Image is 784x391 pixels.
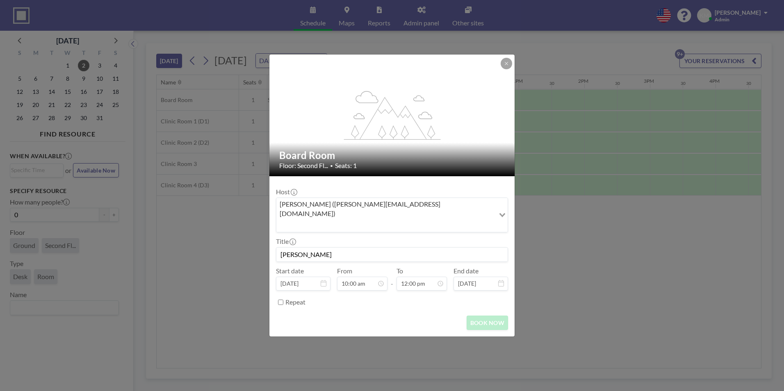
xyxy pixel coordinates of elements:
span: [PERSON_NAME] ([PERSON_NAME][EMAIL_ADDRESS][DOMAIN_NAME]) [278,200,493,218]
label: From [337,267,352,275]
span: • [330,163,333,169]
div: Search for option [276,198,508,232]
button: BOOK NOW [467,316,508,330]
h2: Board Room [279,149,506,161]
label: End date [454,267,479,275]
label: To [397,267,403,275]
input: Search for option [277,220,494,230]
span: Floor: Second Fl... [279,161,328,170]
input: Kate's reservation [276,248,508,261]
label: Repeat [285,298,305,306]
label: Title [276,237,295,246]
span: - [391,270,393,288]
label: Host [276,188,296,196]
g: flex-grow: 1.2; [344,90,441,139]
span: Seats: 1 [335,161,357,170]
label: Start date [276,267,304,275]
